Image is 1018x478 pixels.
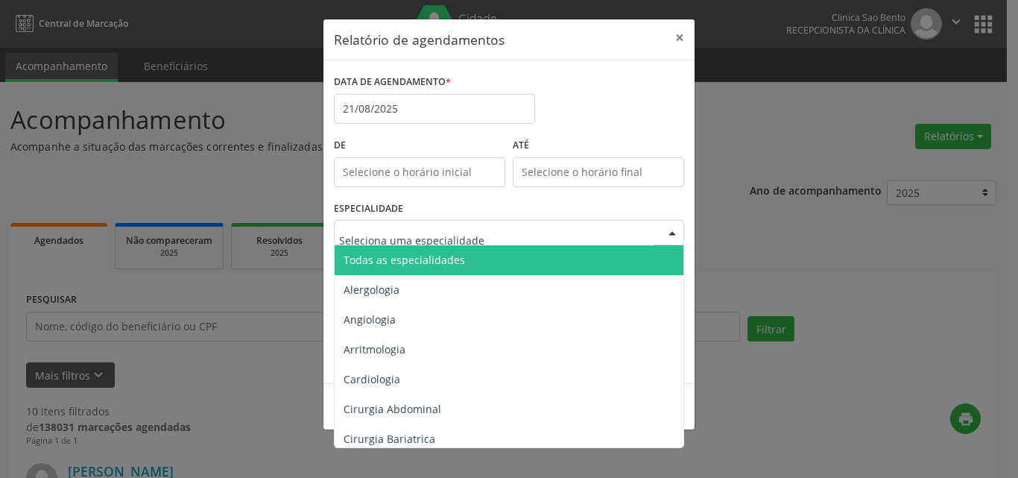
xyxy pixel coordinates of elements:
[339,225,654,255] input: Seleciona uma especialidade
[334,157,505,187] input: Selecione o horário inicial
[513,134,684,157] label: ATÉ
[334,94,535,124] input: Selecione uma data ou intervalo
[513,157,684,187] input: Selecione o horário final
[344,402,441,416] span: Cirurgia Abdominal
[334,71,451,94] label: DATA DE AGENDAMENTO
[334,198,403,221] label: ESPECIALIDADE
[344,283,399,297] span: Alergologia
[334,30,505,49] h5: Relatório de agendamentos
[334,134,505,157] label: De
[344,372,400,386] span: Cardiologia
[344,312,396,327] span: Angiologia
[344,432,435,446] span: Cirurgia Bariatrica
[665,19,695,56] button: Close
[344,253,465,267] span: Todas as especialidades
[344,342,405,356] span: Arritmologia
